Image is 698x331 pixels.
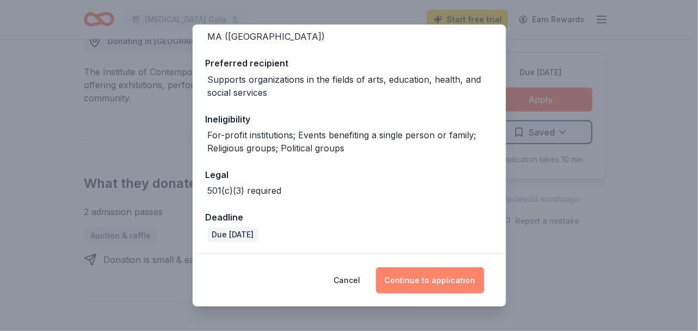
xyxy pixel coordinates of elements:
div: Supports organizations in the fields of arts, education, health, and social services [208,73,493,99]
button: Continue to application [376,267,484,293]
div: Preferred recipient [206,56,493,70]
div: Legal [206,168,493,182]
div: Ineligibility [206,112,493,126]
button: Cancel [334,267,361,293]
div: MA ([GEOGRAPHIC_DATA]) [208,30,325,43]
div: 501(c)(3) required [208,184,282,197]
div: Due [DATE] [208,227,258,242]
div: For-profit institutions; Events benefiting a single person or family; Religious groups; Political... [208,128,493,155]
div: Deadline [206,210,493,224]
